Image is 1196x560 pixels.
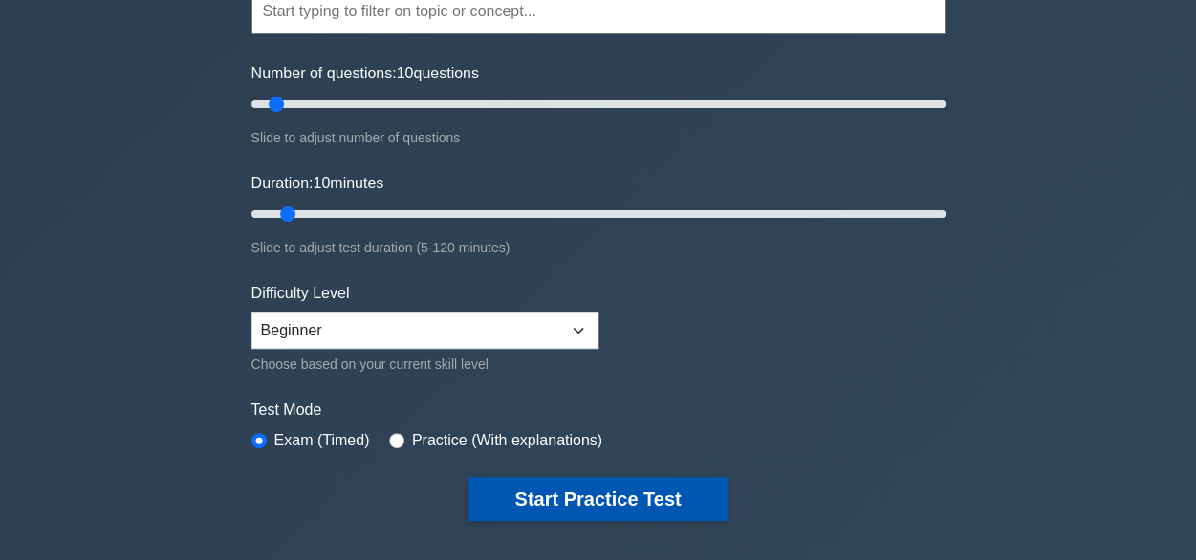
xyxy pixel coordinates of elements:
[251,62,479,85] label: Number of questions: questions
[251,398,946,421] label: Test Mode
[397,65,414,81] span: 10
[468,477,727,521] button: Start Practice Test
[313,175,330,191] span: 10
[251,282,350,305] label: Difficulty Level
[251,236,946,259] div: Slide to adjust test duration (5-120 minutes)
[274,429,370,452] label: Exam (Timed)
[251,126,946,149] div: Slide to adjust number of questions
[251,172,384,195] label: Duration: minutes
[251,353,598,376] div: Choose based on your current skill level
[412,429,602,452] label: Practice (With explanations)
